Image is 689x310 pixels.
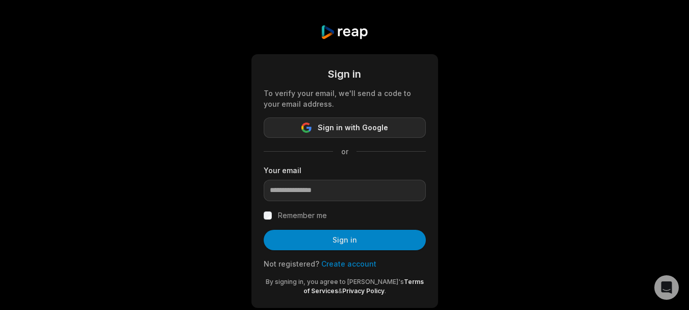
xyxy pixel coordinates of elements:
button: Sign in with Google [264,117,426,138]
div: Sign in [264,66,426,82]
img: reap [320,25,369,40]
span: Not registered? [264,259,319,268]
span: Sign in with Google [318,122,388,134]
span: By signing in, you agree to [PERSON_NAME]'s [266,278,404,285]
span: & [338,287,342,295]
span: . [385,287,386,295]
label: Your email [264,165,426,176]
div: Open Intercom Messenger [654,275,679,300]
div: To verify your email, we'll send a code to your email address. [264,88,426,109]
a: Privacy Policy [342,287,385,295]
button: Sign in [264,230,426,250]
a: Terms of Services [303,278,424,295]
label: Remember me [278,209,327,222]
span: or [333,146,356,157]
a: Create account [321,259,376,268]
